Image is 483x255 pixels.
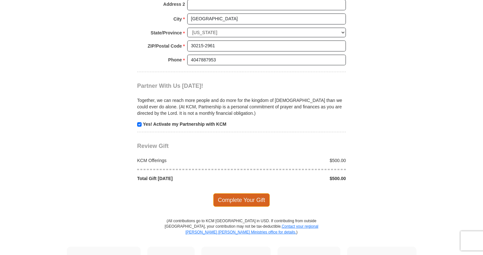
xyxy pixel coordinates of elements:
strong: ZIP/Postal Code [148,41,182,50]
strong: Yes! Activate my Partnership with KCM [143,122,226,127]
span: Partner With Us [DATE]! [137,83,203,89]
div: Total Gift [DATE] [134,175,242,182]
div: KCM Offerings [134,157,242,164]
span: Complete Your Gift [213,193,270,207]
span: Review Gift [137,143,169,149]
strong: City [173,14,182,23]
strong: Phone [168,55,182,64]
strong: State/Province [151,28,182,37]
a: Contact your regional [PERSON_NAME] [PERSON_NAME] Ministries office for details. [185,224,318,234]
p: Together, we can reach more people and do more for the kingdom of [DEMOGRAPHIC_DATA] than we coul... [137,97,346,116]
div: $500.00 [241,157,349,164]
div: $500.00 [241,175,349,182]
p: (All contributions go to KCM [GEOGRAPHIC_DATA] in USD. If contributing from outside [GEOGRAPHIC_D... [164,218,319,246]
